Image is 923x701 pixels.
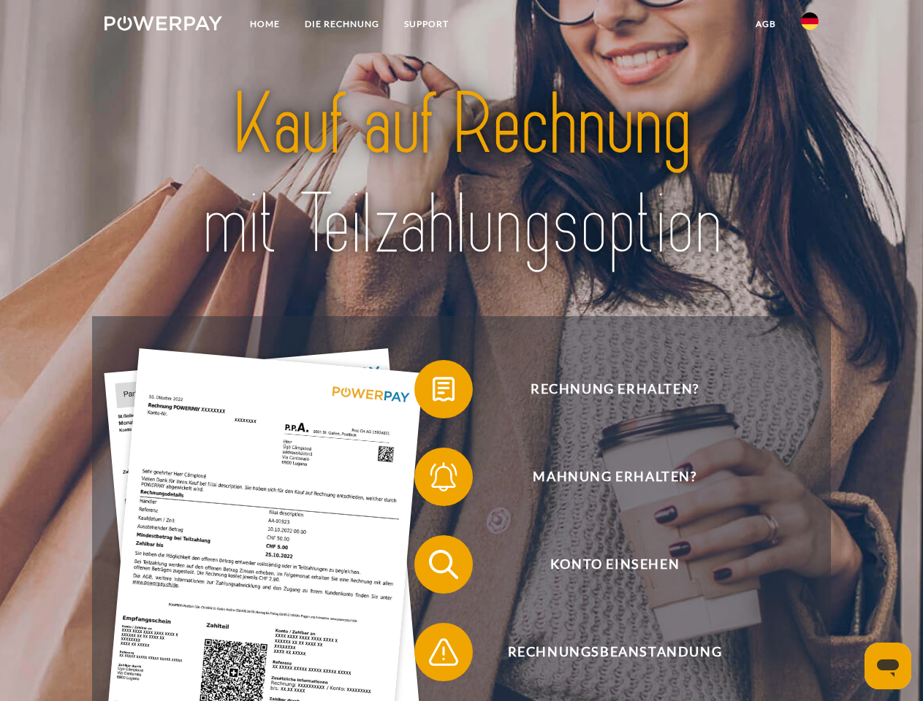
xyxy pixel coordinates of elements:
img: logo-powerpay-white.svg [105,16,222,31]
span: Rechnungsbeanstandung [436,623,794,681]
a: Home [238,11,292,37]
img: qb_bill.svg [425,371,462,407]
button: Rechnungsbeanstandung [414,623,794,681]
a: agb [743,11,789,37]
span: Mahnung erhalten? [436,448,794,506]
button: Rechnung erhalten? [414,360,794,418]
a: DIE RECHNUNG [292,11,392,37]
iframe: Schaltfläche zum Öffnen des Messaging-Fensters [865,643,911,689]
img: title-powerpay_de.svg [140,70,783,280]
img: de [801,12,818,30]
img: qb_warning.svg [425,634,462,670]
img: qb_bell.svg [425,459,462,495]
span: Konto einsehen [436,535,794,594]
button: Mahnung erhalten? [414,448,794,506]
span: Rechnung erhalten? [436,360,794,418]
img: qb_search.svg [425,546,462,583]
a: SUPPORT [392,11,461,37]
button: Konto einsehen [414,535,794,594]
